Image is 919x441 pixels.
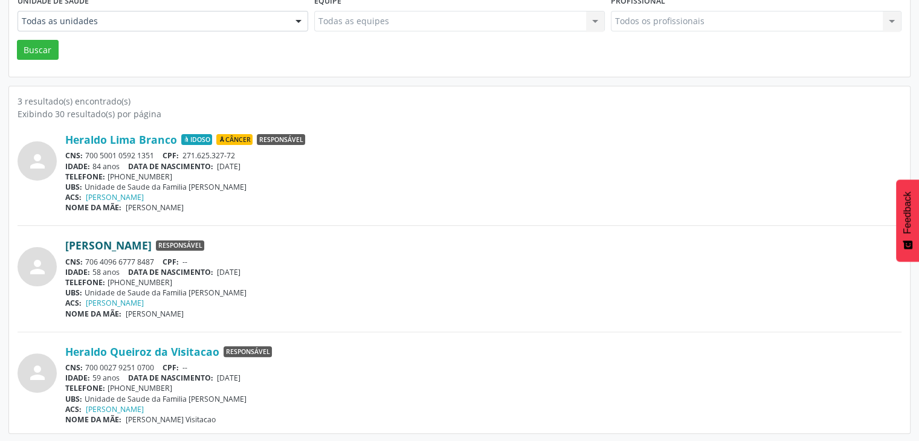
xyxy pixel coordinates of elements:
[65,192,82,202] span: ACS:
[86,192,144,202] a: [PERSON_NAME]
[65,172,901,182] div: [PHONE_NUMBER]
[65,267,901,277] div: 58 anos
[65,298,82,308] span: ACS:
[126,309,184,319] span: [PERSON_NAME]
[65,362,901,373] div: 700 0027 9251 0700
[86,298,144,308] a: [PERSON_NAME]
[65,394,82,404] span: UBS:
[65,150,901,161] div: 700 5001 0592 1351
[257,134,305,145] span: Responsável
[65,373,90,383] span: IDADE:
[181,134,212,145] span: Idoso
[65,288,82,298] span: UBS:
[65,383,105,393] span: TELEFONE:
[65,172,105,182] span: TELEFONE:
[65,277,901,288] div: [PHONE_NUMBER]
[27,256,48,278] i: person
[163,150,179,161] span: CPF:
[126,202,184,213] span: [PERSON_NAME]
[65,383,901,393] div: [PHONE_NUMBER]
[17,40,59,60] button: Buscar
[65,362,83,373] span: CNS:
[128,267,213,277] span: DATA DE NASCIMENTO:
[65,257,83,267] span: CNS:
[217,373,240,383] span: [DATE]
[18,108,901,120] div: Exibindo 30 resultado(s) por página
[65,239,152,252] a: [PERSON_NAME]
[65,150,83,161] span: CNS:
[128,161,213,172] span: DATA DE NASCIMENTO:
[65,309,121,319] span: NOME DA MÃE:
[126,414,216,425] span: [PERSON_NAME] Visitacao
[65,277,105,288] span: TELEFONE:
[65,267,90,277] span: IDADE:
[27,150,48,172] i: person
[65,182,901,192] div: Unidade de Saude da Familia [PERSON_NAME]
[128,373,213,383] span: DATA DE NASCIMENTO:
[65,394,901,404] div: Unidade de Saude da Familia [PERSON_NAME]
[65,161,90,172] span: IDADE:
[65,414,121,425] span: NOME DA MÃE:
[65,373,901,383] div: 59 anos
[22,15,283,27] span: Todas as unidades
[163,362,179,373] span: CPF:
[217,161,240,172] span: [DATE]
[27,362,48,384] i: person
[65,257,901,267] div: 706 4096 6777 8487
[86,404,144,414] a: [PERSON_NAME]
[65,182,82,192] span: UBS:
[65,133,177,146] a: Heraldo Lima Branco
[182,257,187,267] span: --
[182,362,187,373] span: --
[224,346,272,357] span: Responsável
[217,267,240,277] span: [DATE]
[216,134,253,145] span: Câncer
[156,240,204,251] span: Responsável
[896,179,919,262] button: Feedback - Mostrar pesquisa
[902,192,913,234] span: Feedback
[65,404,82,414] span: ACS:
[18,95,901,108] div: 3 resultado(s) encontrado(s)
[163,257,179,267] span: CPF:
[182,150,235,161] span: 271.625.327-72
[65,161,901,172] div: 84 anos
[65,288,901,298] div: Unidade de Saude da Familia [PERSON_NAME]
[65,202,121,213] span: NOME DA MÃE:
[65,345,219,358] a: Heraldo Queiroz da Visitacao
